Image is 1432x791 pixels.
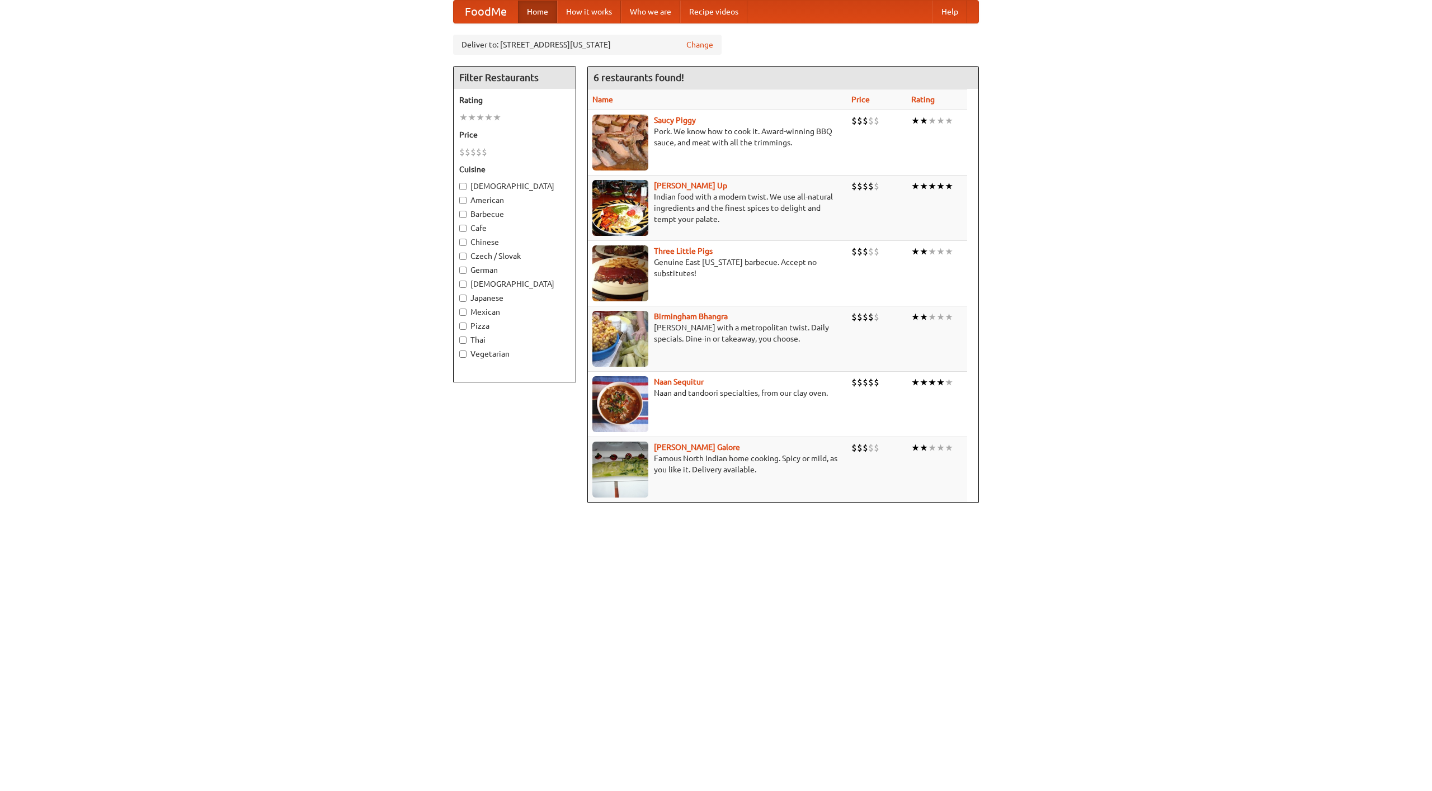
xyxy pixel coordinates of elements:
[928,245,936,258] li: ★
[911,311,920,323] li: ★
[593,72,684,83] ng-pluralize: 6 restaurants found!
[592,191,842,225] p: Indian food with a modern twist. We use all-natural ingredients and the finest spices to delight ...
[928,115,936,127] li: ★
[459,146,465,158] li: $
[863,311,868,323] li: $
[911,376,920,389] li: ★
[592,311,648,367] img: bhangra.jpg
[928,311,936,323] li: ★
[459,350,467,358] input: Vegetarian
[654,247,713,255] b: Three Little Pigs
[857,245,863,258] li: $
[468,111,476,124] li: ★
[857,115,863,127] li: $
[936,376,945,389] li: ★
[945,311,953,323] li: ★
[592,387,842,399] p: Naan and tandoori specialties, from our clay oven.
[945,180,953,192] li: ★
[592,180,648,236] img: curryup.jpg
[459,236,570,248] label: Chinese
[476,146,482,158] li: $
[874,376,879,389] li: $
[454,67,576,89] h4: Filter Restaurants
[857,180,863,192] li: $
[928,376,936,389] li: ★
[654,443,740,452] b: [PERSON_NAME] Galore
[945,442,953,454] li: ★
[459,334,570,345] label: Thai
[920,311,928,323] li: ★
[680,1,747,23] a: Recipe videos
[470,146,476,158] li: $
[863,442,868,454] li: $
[945,245,953,258] li: ★
[465,146,470,158] li: $
[654,181,727,190] a: [PERSON_NAME] Up
[857,311,863,323] li: $
[874,245,879,258] li: $
[920,180,928,192] li: ★
[868,311,874,323] li: $
[874,115,879,127] li: $
[592,126,842,148] p: Pork. We know how to cook it. Award-winning BBQ sauce, and meat with all the trimmings.
[459,323,467,330] input: Pizza
[911,95,935,104] a: Rating
[654,377,704,386] a: Naan Sequitur
[459,320,570,331] label: Pizza
[851,376,857,389] li: $
[868,115,874,127] li: $
[868,180,874,192] li: $
[459,129,570,140] h5: Price
[945,115,953,127] li: ★
[851,180,857,192] li: $
[945,376,953,389] li: ★
[482,146,487,158] li: $
[459,348,570,359] label: Vegetarian
[592,257,842,279] p: Genuine East [US_STATE] barbecue. Accept no substitutes!
[459,253,467,260] input: Czech / Slovak
[911,115,920,127] li: ★
[476,111,484,124] li: ★
[592,95,613,104] a: Name
[459,337,467,344] input: Thai
[592,442,648,498] img: currygalore.jpg
[920,376,928,389] li: ★
[459,181,570,192] label: [DEMOGRAPHIC_DATA]
[911,442,920,454] li: ★
[863,376,868,389] li: $
[851,311,857,323] li: $
[851,245,857,258] li: $
[592,245,648,301] img: littlepigs.jpg
[459,295,467,302] input: Japanese
[454,1,518,23] a: FoodMe
[868,245,874,258] li: $
[459,239,467,246] input: Chinese
[493,111,501,124] li: ★
[851,442,857,454] li: $
[459,94,570,106] h5: Rating
[484,111,493,124] li: ★
[874,180,879,192] li: $
[592,322,842,344] p: [PERSON_NAME] with a metropolitan twist. Daily specials. Dine-in or takeaway, you choose.
[459,292,570,304] label: Japanese
[868,442,874,454] li: $
[936,245,945,258] li: ★
[592,115,648,170] img: saucy.jpg
[928,442,936,454] li: ★
[592,376,648,432] img: naansequitur.jpg
[920,245,928,258] li: ★
[459,264,570,276] label: German
[932,1,967,23] a: Help
[868,376,874,389] li: $
[863,115,868,127] li: $
[863,245,868,258] li: $
[863,180,868,192] li: $
[936,115,945,127] li: ★
[654,312,728,321] a: Birmingham Bhangra
[621,1,680,23] a: Who we are
[459,281,467,288] input: [DEMOGRAPHIC_DATA]
[851,95,870,104] a: Price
